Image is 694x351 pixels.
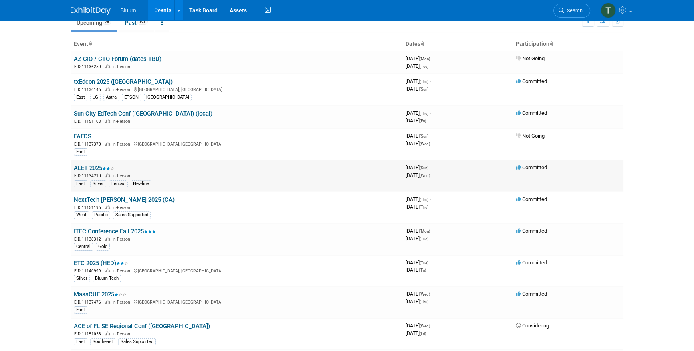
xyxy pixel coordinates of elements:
img: Taylor Bradley [601,3,616,18]
span: Committed [516,291,547,297]
div: Silver [74,275,90,282]
span: - [430,110,431,116]
span: (Mon) [420,229,430,233]
img: In-Person Event [105,300,110,304]
div: East [74,338,87,345]
span: Committed [516,78,547,84]
span: EID: 11151058 [74,332,104,336]
span: [DATE] [406,330,426,336]
span: In-Person [112,268,133,274]
span: - [431,323,432,329]
span: (Tue) [420,64,428,69]
span: (Fri) [420,268,426,272]
span: (Thu) [420,197,428,202]
div: Central [74,243,93,250]
span: [DATE] [406,140,430,146]
div: West [74,211,89,219]
div: Sales Supported [118,338,156,345]
span: (Mon) [420,57,430,61]
span: - [431,228,432,234]
a: ACE of FL SE Regional Conf ([GEOGRAPHIC_DATA]) [74,323,210,330]
a: txEdcon 2025 ([GEOGRAPHIC_DATA]) [74,78,173,85]
a: MassCUE 2025 [74,291,126,298]
span: Bluum [120,7,136,14]
div: [GEOGRAPHIC_DATA], [GEOGRAPHIC_DATA] [74,267,399,274]
div: [GEOGRAPHIC_DATA], [GEOGRAPHIC_DATA] [74,86,399,93]
span: - [430,164,431,170]
span: EID: 11136250 [74,65,104,69]
span: Considering [516,323,549,329]
a: Upcoming78 [71,15,117,30]
span: Committed [516,164,547,170]
span: (Tue) [420,261,428,265]
img: In-Person Event [105,237,110,241]
span: In-Person [112,300,133,305]
span: (Sun) [420,87,428,91]
img: In-Person Event [105,119,110,123]
a: AZ CIO / CTO Forum (dates TBD) [74,55,161,63]
span: Committed [516,228,547,234]
a: Search [553,4,590,18]
a: FAEDS [74,133,91,140]
span: In-Person [112,205,133,210]
span: [DATE] [406,204,428,210]
span: [DATE] [406,291,432,297]
div: EPSON [122,94,141,101]
span: (Wed) [420,173,430,178]
span: [DATE] [406,86,428,92]
span: EID: 11137370 [74,142,104,146]
img: In-Person Event [105,173,110,177]
span: (Wed) [420,142,430,146]
img: In-Person Event [105,331,110,335]
div: Bluum Tech [93,275,121,282]
div: [GEOGRAPHIC_DATA] [144,94,192,101]
span: Committed [516,110,547,116]
img: In-Person Event [105,87,110,91]
span: (Thu) [420,300,428,304]
span: [DATE] [406,298,428,304]
span: - [430,196,431,202]
span: (Thu) [420,205,428,209]
a: ALET 2025 [74,164,114,172]
span: Not Going [516,55,545,61]
span: In-Person [112,237,133,242]
div: Silver [90,180,106,187]
span: [DATE] [406,228,432,234]
th: Event [71,37,402,51]
span: EID: 11134210 [74,174,104,178]
span: (Wed) [420,292,430,296]
div: East [74,148,87,156]
span: [DATE] [406,323,432,329]
div: East [74,180,87,187]
span: [DATE] [406,235,428,241]
div: LG [90,94,101,101]
span: - [431,55,432,61]
span: (Fri) [420,119,426,123]
span: Committed [516,196,547,202]
span: [DATE] [406,172,430,178]
span: 308 [137,19,148,25]
a: Sun City EdTech Conf ([GEOGRAPHIC_DATA]) (local) [74,110,212,117]
span: Committed [516,260,547,266]
span: - [430,260,431,266]
img: In-Person Event [105,268,110,272]
a: Past308 [119,15,154,30]
a: Sort by Participation Type [549,41,553,47]
a: Sort by Start Date [420,41,424,47]
span: (Thu) [420,111,428,116]
span: EID: 11136146 [74,87,104,92]
div: Astra [103,94,119,101]
a: NextTech [PERSON_NAME] 2025 (CA) [74,196,175,203]
span: - [430,78,431,84]
div: Lenovo [109,180,128,187]
span: [DATE] [406,63,428,69]
div: Newline [131,180,151,187]
img: In-Person Event [105,64,110,68]
span: Not Going [516,133,545,139]
span: (Fri) [420,331,426,336]
span: [DATE] [406,267,426,273]
span: [DATE] [406,78,431,84]
th: Participation [513,37,623,51]
span: In-Person [112,119,133,124]
div: Southeast [90,338,115,345]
